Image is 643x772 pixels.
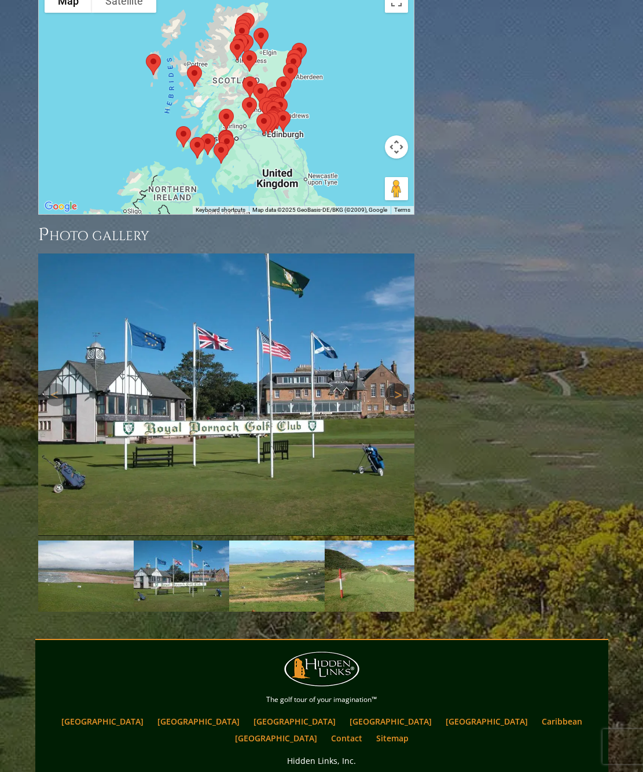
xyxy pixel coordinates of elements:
[248,713,341,730] a: [GEOGRAPHIC_DATA]
[536,713,588,730] a: Caribbean
[38,223,414,247] h3: Photo Gallery
[252,207,387,213] span: Map data ©2025 GeoBasis-DE/BKG (©2009), Google
[394,207,410,213] a: Terms
[38,753,605,768] p: Hidden Links, Inc.
[38,693,605,706] p: The golf tour of your imagination™
[325,730,368,747] a: Contact
[229,730,323,747] a: [GEOGRAPHIC_DATA]
[385,383,409,406] a: Next
[56,713,149,730] a: [GEOGRAPHIC_DATA]
[152,713,245,730] a: [GEOGRAPHIC_DATA]
[440,713,534,730] a: [GEOGRAPHIC_DATA]
[370,730,414,747] a: Sitemap
[44,383,67,406] a: Previous
[344,713,438,730] a: [GEOGRAPHIC_DATA]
